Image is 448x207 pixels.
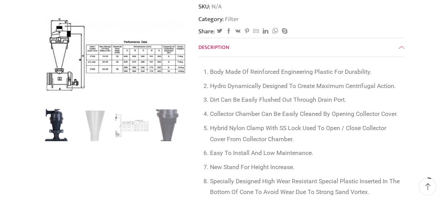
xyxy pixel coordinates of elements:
li: Hydro Dynamically Designed To Create Maximum Centrifugal Action. [210,81,401,92]
li: 2 / 4 [79,109,112,141]
a: Filter [224,14,239,24]
div: 3 / 4 [44,10,187,106]
li: 4 / 4 [152,109,185,141]
a: Description [199,38,405,57]
img: Hydrocyclone-Filter-1 [79,109,112,142]
li: New Stand For Height Increase. [210,162,401,173]
span: N/A [211,2,222,11]
span: Share: [199,27,215,36]
li: 1 / 4 [42,109,75,141]
img: Hydrocyclone-Filter-chart [116,109,149,142]
li: Easy To Install And Low Maintenance. [210,148,401,159]
li: Hybrid Nylon Clamp With SS Lock Used To Open / Close Collector Cover From Collector Chamber. [210,123,401,145]
li: Collector Chamber Can Be Easily Cleaned By Opening Collector Cover. [210,109,401,120]
a: Hydrocyclone Filter [152,109,185,142]
span: Category: [199,15,239,24]
a: Hydrocyclone Filter [42,108,75,141]
li: Dirt Can Be Easily Flushed Out Through Drain Port. [210,95,401,106]
li: Specially Designed High Wear Resistant Special Plastic Inserted In The Bottom Of Cone To Avoid We... [210,176,401,198]
span: SKU: [199,2,405,11]
span: Description [199,43,230,52]
li: 3 / 4 [116,109,149,141]
li: Body Made Of Reinforced Engineering Plastic For Durability. [210,67,401,78]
